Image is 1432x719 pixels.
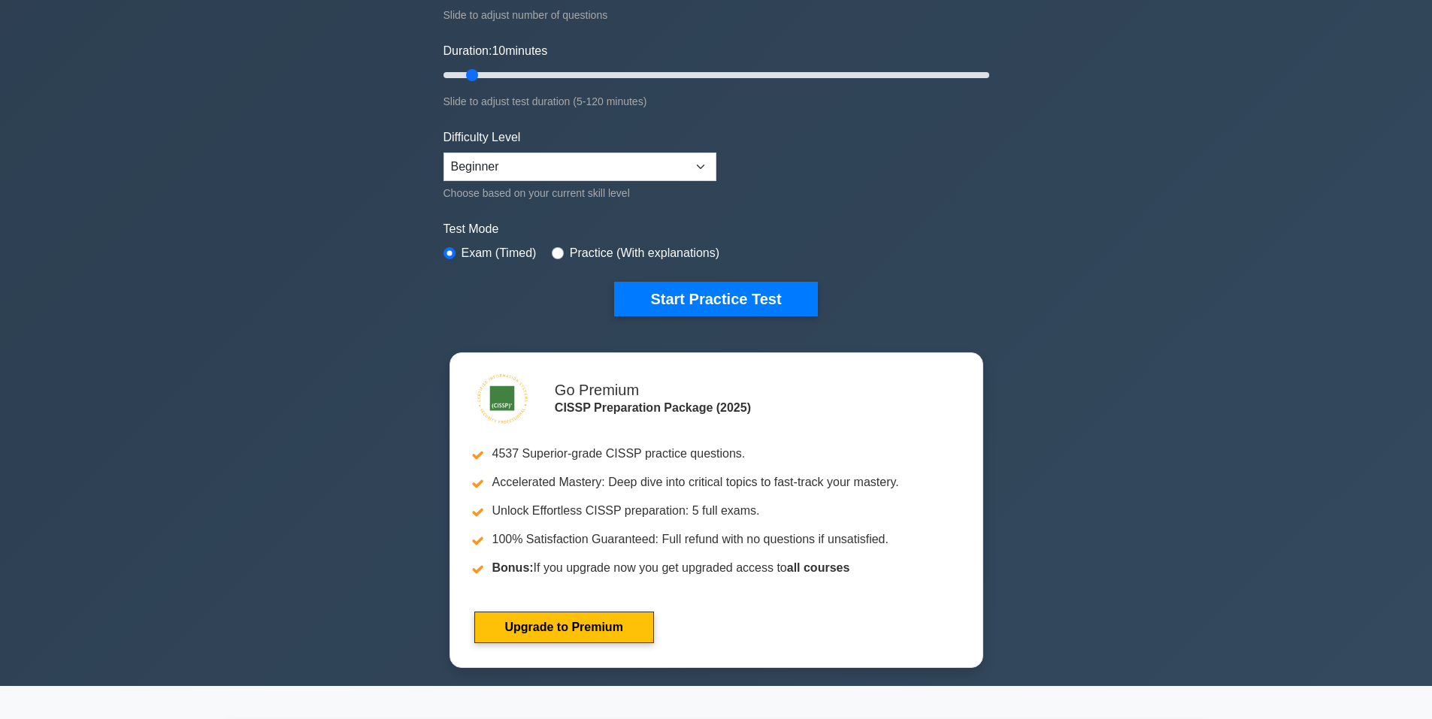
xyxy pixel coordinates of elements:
span: 10 [492,44,505,57]
button: Start Practice Test [614,282,817,316]
label: Test Mode [444,220,989,238]
div: Slide to adjust number of questions [444,6,989,24]
label: Difficulty Level [444,128,521,147]
div: Choose based on your current skill level [444,184,716,202]
label: Practice (With explanations) [570,244,719,262]
label: Duration: minutes [444,42,548,60]
label: Exam (Timed) [462,244,537,262]
div: Slide to adjust test duration (5-120 minutes) [444,92,989,110]
a: Upgrade to Premium [474,612,654,643]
